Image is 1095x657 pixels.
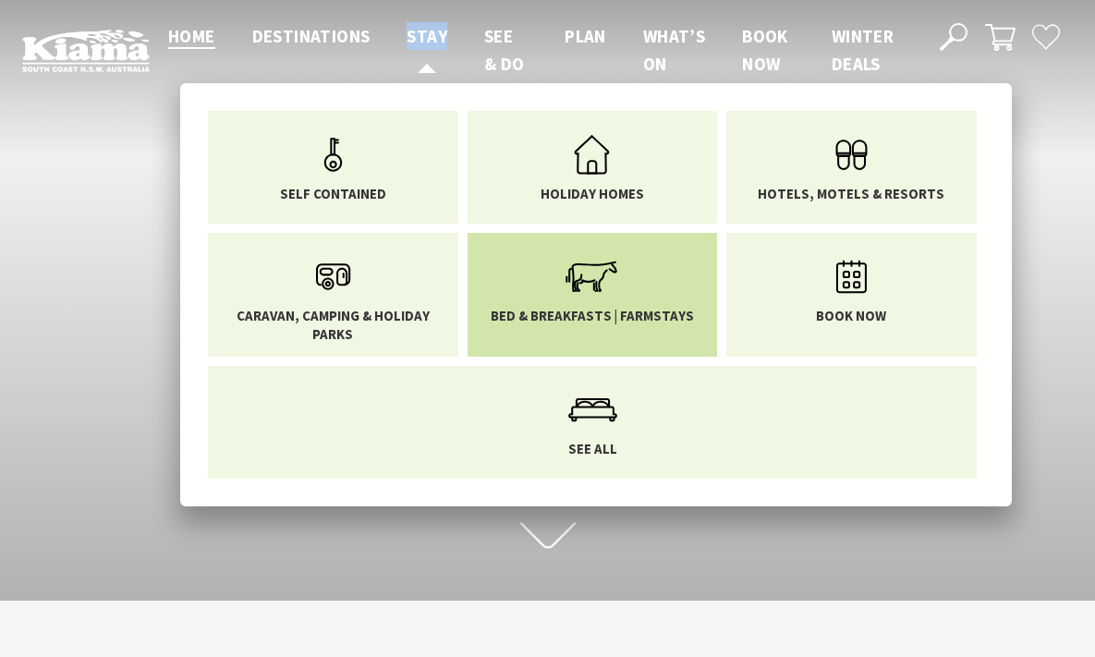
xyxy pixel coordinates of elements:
span: Self Contained [280,185,386,203]
img: Kiama Logo [22,29,150,72]
span: Stay [407,25,447,47]
span: Bed & Breakfasts | Farmstays [491,307,694,325]
span: Destinations [252,25,371,47]
span: Plan [565,25,606,47]
span: See & Do [484,25,525,75]
nav: Main Menu [150,22,919,79]
span: Home [168,25,215,47]
span: Book now [742,25,788,75]
span: What’s On [643,25,705,75]
span: Caravan, Camping & Holiday Parks [222,307,444,343]
span: Book now [816,307,886,325]
span: Hotels, Motels & Resorts [758,185,944,203]
span: See All [568,440,617,458]
span: Holiday Homes [541,185,644,203]
span: Winter Deals [832,25,894,75]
